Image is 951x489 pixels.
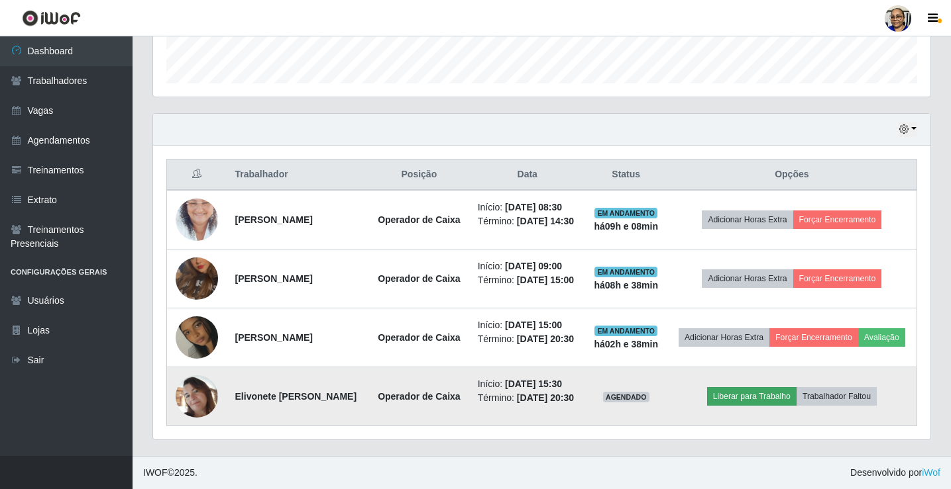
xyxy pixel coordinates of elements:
span: Desenvolvido por [850,466,940,480]
time: [DATE] 08:30 [505,202,562,212]
li: Início: [478,377,577,391]
li: Término: [478,391,577,405]
li: Início: [478,200,577,214]
strong: Operador de Caixa [378,214,461,225]
time: [DATE] 14:30 [517,216,574,226]
button: Liberar para Trabalho [707,387,797,406]
img: 1677848309634.jpeg [176,182,218,257]
button: Avaliação [858,328,905,347]
time: [DATE] 09:00 [505,261,562,271]
span: EM ANDAMENTO [594,326,657,336]
button: Trabalhador Faltou [797,387,877,406]
button: Adicionar Horas Extra [702,269,793,288]
a: iWof [922,467,940,478]
button: Adicionar Horas Extra [702,210,793,229]
strong: há 08 h e 38 min [594,280,658,290]
button: Forçar Encerramento [769,328,858,347]
time: [DATE] 15:30 [505,378,562,389]
th: Data [470,159,585,191]
li: Início: [478,259,577,273]
img: 1734698192432.jpeg [176,300,218,375]
strong: Operador de Caixa [378,332,461,343]
th: Posição [368,159,470,191]
strong: [PERSON_NAME] [235,214,313,225]
li: Término: [478,273,577,287]
button: Forçar Encerramento [793,210,882,229]
span: EM ANDAMENTO [594,267,657,277]
li: Início: [478,318,577,332]
img: CoreUI Logo [22,10,81,26]
strong: [PERSON_NAME] [235,273,313,284]
th: Trabalhador [227,159,369,191]
strong: Operador de Caixa [378,391,461,402]
strong: há 09 h e 08 min [594,221,658,232]
img: 1744411784463.jpeg [176,375,218,418]
time: [DATE] 20:30 [517,392,574,403]
time: [DATE] 20:30 [517,333,574,344]
time: [DATE] 15:00 [505,320,562,330]
button: Forçar Encerramento [793,269,882,288]
strong: Elivonete [PERSON_NAME] [235,391,357,402]
span: © 2025 . [143,466,197,480]
li: Término: [478,214,577,228]
strong: há 02 h e 38 min [594,339,658,349]
button: Adicionar Horas Extra [679,328,769,347]
span: IWOF [143,467,168,478]
th: Opções [667,159,917,191]
li: Término: [478,332,577,346]
span: AGENDADO [603,392,649,402]
th: Status [585,159,667,191]
strong: Operador de Caixa [378,273,461,284]
time: [DATE] 15:00 [517,275,574,285]
strong: [PERSON_NAME] [235,332,313,343]
img: 1743435442250.jpeg [176,241,218,316]
span: EM ANDAMENTO [594,208,657,218]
